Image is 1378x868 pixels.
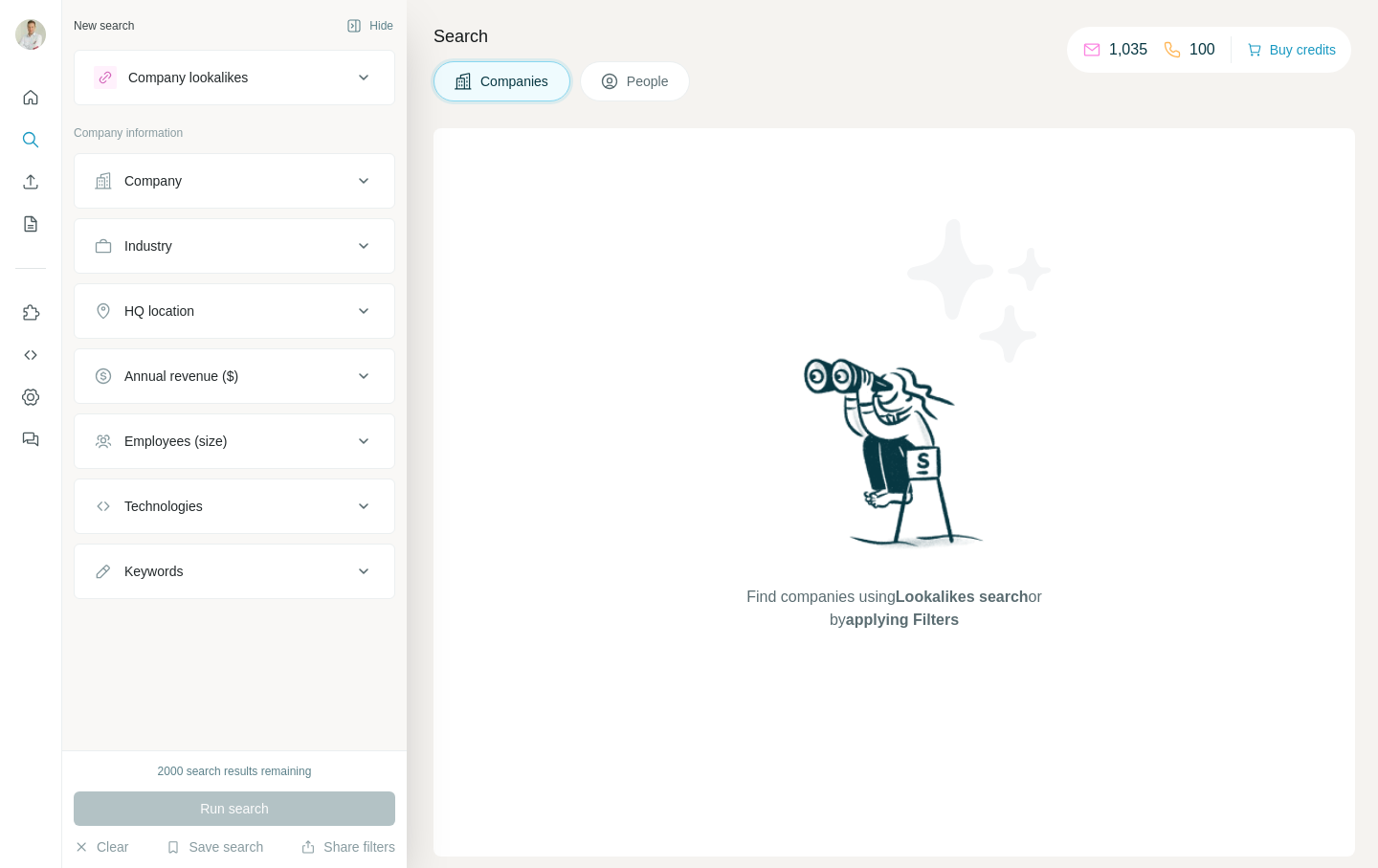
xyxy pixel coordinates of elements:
[15,165,46,199] button: Enrich CSV
[433,23,1355,50] h4: Search
[124,301,194,321] div: HQ location
[75,548,394,594] button: Keywords
[75,288,394,334] button: HQ location
[124,562,183,581] div: Keywords
[15,422,46,456] button: Feedback
[166,837,263,857] button: Save search
[795,353,994,567] img: Surfe Illustration - Woman searching with binoculars
[75,223,394,269] button: Industry
[896,589,1029,605] span: Lookalikes search
[15,380,46,414] button: Dashboard
[124,367,238,386] div: Annual revenue ($)
[15,338,46,372] button: Use Surfe API
[128,68,248,87] div: Company lookalikes
[15,122,46,157] button: Search
[1247,36,1336,63] button: Buy credits
[75,55,394,100] button: Company lookalikes
[75,418,394,464] button: Employees (size)
[74,124,395,142] p: Company information
[124,432,227,451] div: Employees (size)
[124,236,172,256] div: Industry
[333,11,407,40] button: Hide
[74,17,134,34] div: New search
[741,586,1047,632] span: Find companies using or by
[75,483,394,529] button: Technologies
[124,497,203,516] div: Technologies
[895,205,1067,377] img: Surfe Illustration - Stars
[75,353,394,399] button: Annual revenue ($)
[846,612,959,628] span: applying Filters
[15,296,46,330] button: Use Surfe on LinkedIn
[158,763,312,780] div: 2000 search results remaining
[75,158,394,204] button: Company
[300,837,395,857] button: Share filters
[15,207,46,241] button: My lists
[1109,38,1147,61] p: 1,035
[627,72,671,91] span: People
[15,19,46,50] img: Avatar
[124,171,182,190] div: Company
[480,72,550,91] span: Companies
[1189,38,1215,61] p: 100
[74,837,128,857] button: Clear
[15,80,46,115] button: Quick start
